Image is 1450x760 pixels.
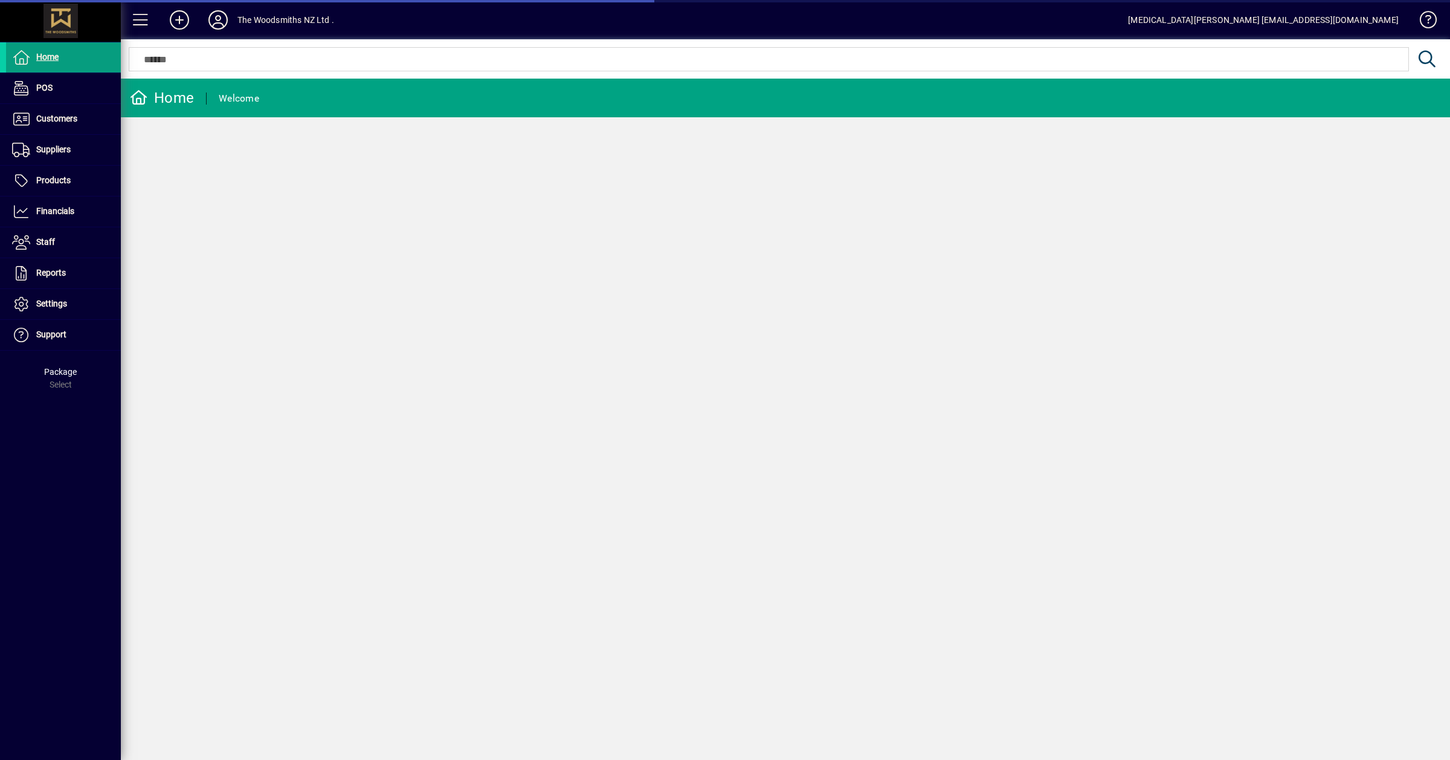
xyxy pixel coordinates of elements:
[1411,2,1435,42] a: Knowledge Base
[1128,10,1399,30] div: [MEDICAL_DATA][PERSON_NAME] [EMAIL_ADDRESS][DOMAIN_NAME]
[130,88,194,108] div: Home
[36,206,74,216] span: Financials
[6,320,121,350] a: Support
[6,227,121,258] a: Staff
[36,52,59,62] span: Home
[36,268,66,278] span: Reports
[36,83,53,93] span: POS
[36,330,66,339] span: Support
[36,145,71,154] span: Suppliers
[36,299,67,308] span: Settings
[36,237,55,247] span: Staff
[219,89,259,108] div: Welcome
[160,9,199,31] button: Add
[6,73,121,103] a: POS
[6,258,121,288] a: Reports
[6,289,121,319] a: Settings
[36,114,77,123] span: Customers
[6,196,121,227] a: Financials
[237,10,334,30] div: The Woodsmiths NZ Ltd .
[199,9,237,31] button: Profile
[6,104,121,134] a: Customers
[6,135,121,165] a: Suppliers
[6,166,121,196] a: Products
[36,175,71,185] span: Products
[44,367,77,377] span: Package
